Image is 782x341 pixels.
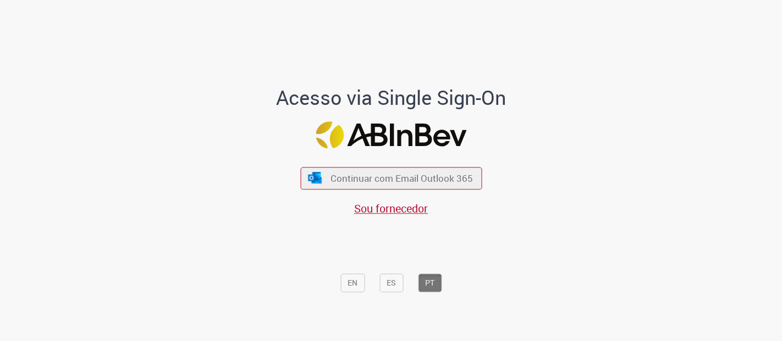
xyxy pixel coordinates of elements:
a: Sou fornecedor [354,201,428,216]
button: ícone Azure/Microsoft 360 Continuar com Email Outlook 365 [300,167,482,189]
img: ícone Azure/Microsoft 360 [307,172,323,183]
img: Logo ABInBev [316,122,466,149]
button: PT [418,273,442,292]
h1: Acesso via Single Sign-On [239,87,544,109]
button: EN [340,273,365,292]
button: ES [379,273,403,292]
span: Continuar com Email Outlook 365 [331,172,473,185]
